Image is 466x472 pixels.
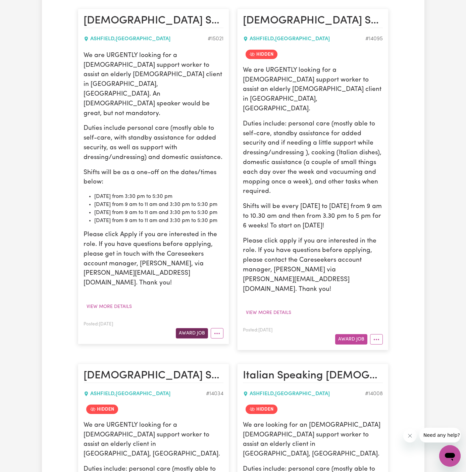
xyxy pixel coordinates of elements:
[403,429,417,442] iframe: Close message
[243,119,383,197] p: Duties include: personal care (mostly able to self-care, standby assistance for added security an...
[439,445,461,467] iframe: Button to launch messaging window
[211,328,223,338] button: More options
[84,124,223,162] p: Duties include personal care (mostly able to self-care, with standby assistance for added securit...
[206,390,223,398] div: Job ID #14034
[86,405,118,414] span: Job is hidden
[370,334,383,345] button: More options
[84,230,223,288] p: Please click Apply if you are interested in the role. If you have questions before applying, plea...
[84,51,223,119] p: We are URGENTLY looking for a [DEMOGRAPHIC_DATA] support worker to assist an elderly [DEMOGRAPHIC...
[84,14,223,28] h2: Female Support Worker Needed In Ashfield, NSW
[176,328,208,338] button: Award Job
[84,168,223,188] p: Shifts will be as a one-off on the dates/times below:
[246,50,277,59] span: Job is hidden
[94,209,223,217] li: [DATE] from 9 am to 11 am and 3:30 pm to 5:30 pm
[243,66,383,114] p: We are URGENTLY looking for a [DEMOGRAPHIC_DATA] support worker to assist an elderly [DEMOGRAPHIC...
[94,201,223,209] li: [DATE] from 9 am to 11 am and 3:30 pm to 5:30 pm
[243,390,365,398] div: ASHFIELD , [GEOGRAPHIC_DATA]
[94,193,223,201] li: [DATE] from 3:30 pm to 5:30 pm
[84,35,208,43] div: ASHFIELD , [GEOGRAPHIC_DATA]
[243,237,383,295] p: Please click apply if you are interested in the role. If you have questions before applying, plea...
[84,390,206,398] div: ASHFIELD , [GEOGRAPHIC_DATA]
[365,35,383,43] div: Job ID #14095
[243,421,383,459] p: We are looking for an [DEMOGRAPHIC_DATA] [DEMOGRAPHIC_DATA] support worker to assist an elderly c...
[243,328,272,332] span: Posted: [DATE]
[243,308,294,318] button: View more details
[243,14,383,28] h2: Female Support Worker Needed Monday To Friday In Ashfield, NSW
[84,421,223,459] p: We are URGENTLY looking for a [DEMOGRAPHIC_DATA] support worker to assist an elderly client in [G...
[243,369,383,383] h2: Italian Speaking Female Support Worker Needed In Ashfield, NSW
[243,202,383,231] p: Shifts will be every [DATE] to [DATE] from 9 am to 10.30 am and then from 3.30 pm to 5 pm for 6 w...
[94,217,223,225] li: [DATE] from 9 am to 11 am and 3:30 pm to 5:30 pm
[208,35,223,43] div: Job ID #15021
[243,35,365,43] div: ASHFIELD , [GEOGRAPHIC_DATA]
[84,369,223,383] h2: Female Support Worker Needed Monday To Friday Morning In Ashfield, NSW
[84,302,135,312] button: View more details
[419,428,461,442] iframe: Message from company
[246,405,277,414] span: Job is hidden
[84,322,113,326] span: Posted: [DATE]
[335,334,367,345] button: Award Job
[365,390,383,398] div: Job ID #14008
